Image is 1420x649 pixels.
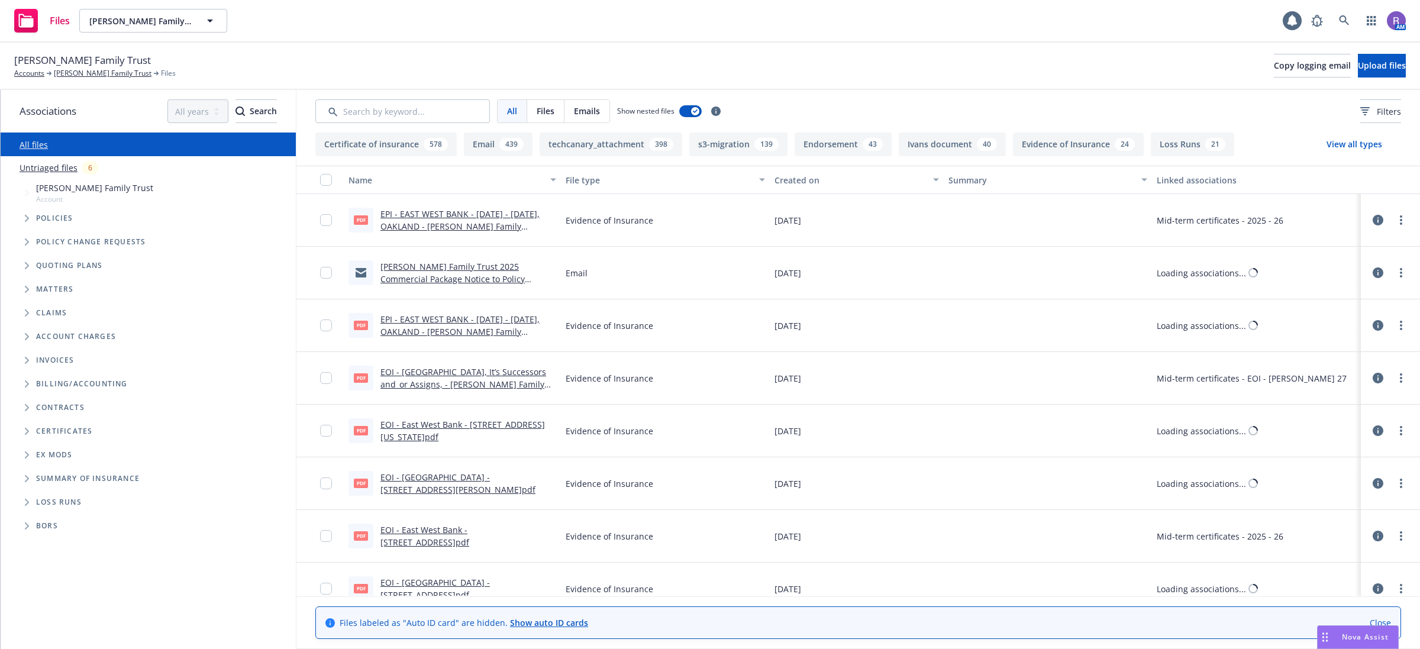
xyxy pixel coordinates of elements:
button: Email [464,133,532,156]
span: Files labeled as "Auto ID card" are hidden. [340,616,588,629]
span: [DATE] [774,267,801,279]
span: [PERSON_NAME] Family Trust [89,15,192,27]
a: more [1394,213,1408,227]
div: 6 [82,161,98,175]
a: Close [1370,616,1391,629]
div: Mid-term certificates - 2025 - 26 [1157,214,1283,227]
span: Ex Mods [36,451,72,459]
div: Loading associations... [1157,583,1246,595]
span: Account charges [36,333,116,340]
button: techcanary_attachment [540,133,682,156]
svg: Search [235,106,245,116]
button: Filters [1360,99,1401,123]
button: Certificate of insurance [315,133,457,156]
div: Mid-term certificates - 2025 - 26 [1157,530,1283,543]
div: Loading associations... [1157,425,1246,437]
span: pdf [354,584,368,593]
button: File type [561,166,770,194]
input: Search by keyword... [315,99,490,123]
a: more [1394,371,1408,385]
a: Files [9,4,75,37]
button: Created on [770,166,944,194]
a: [PERSON_NAME] Family Trust 2025 Commercial Package Notice to Policy Holders - JURISDICTIONAL INSP... [380,261,538,297]
a: Show auto ID cards [510,617,588,628]
span: [PERSON_NAME] Family Trust [14,53,151,68]
a: All files [20,139,48,150]
a: Switch app [1360,9,1383,33]
a: EOI - [GEOGRAPHIC_DATA], It’s Successors and_or Assigns, - [PERSON_NAME] Family Trust.pdf [380,366,546,402]
span: Files [537,105,554,117]
input: Toggle Row Selected [320,530,332,542]
button: Ivans document [899,133,1006,156]
span: [DATE] [774,583,801,595]
div: 139 [754,138,779,151]
span: Evidence of Insurance [566,477,653,490]
span: Copy logging email [1274,60,1351,71]
span: Show nested files [617,106,674,116]
span: Evidence of Insurance [566,319,653,332]
div: Loading associations... [1157,267,1246,279]
a: more [1394,424,1408,438]
span: Invoices [36,357,75,364]
a: more [1394,529,1408,543]
a: Search [1332,9,1356,33]
span: Emails [574,105,600,117]
button: SearchSearch [235,99,277,123]
div: Name [348,174,543,186]
span: [DATE] [774,319,801,332]
button: View all types [1308,133,1401,156]
a: EPI - EAST WEST BANK - [DATE] - [DATE], OAKLAND - [PERSON_NAME] Family Trust.pdf [380,314,540,350]
span: Claims [36,309,67,317]
span: pdf [354,373,368,382]
button: [PERSON_NAME] Family Trust [79,9,227,33]
span: Associations [20,104,76,119]
input: Toggle Row Selected [320,583,332,595]
input: Toggle Row Selected [320,319,332,331]
div: 398 [649,138,673,151]
div: 40 [977,138,997,151]
span: Quoting plans [36,262,103,269]
span: pdf [354,321,368,330]
div: 24 [1115,138,1135,151]
a: more [1394,318,1408,332]
div: 43 [863,138,883,151]
span: pdf [354,479,368,487]
a: EOI - [GEOGRAPHIC_DATA] - [STREET_ADDRESS][PERSON_NAME]pdf [380,472,535,495]
div: Summary [948,174,1135,186]
button: Upload files [1358,54,1406,78]
span: Evidence of Insurance [566,372,653,385]
div: File type [566,174,752,186]
input: Toggle Row Selected [320,372,332,384]
span: Filters [1377,105,1401,118]
span: [DATE] [774,530,801,543]
span: Matters [36,286,73,293]
span: Policy change requests [36,238,146,246]
button: Linked associations [1152,166,1361,194]
a: more [1394,266,1408,280]
span: All [507,105,517,117]
button: s3-migration [689,133,788,156]
span: Contracts [36,404,85,411]
span: Billing/Accounting [36,380,128,388]
div: 21 [1205,138,1225,151]
a: EOI - [GEOGRAPHIC_DATA] - [STREET_ADDRESS]pdf [380,577,490,600]
button: Evidence of Insurance [1013,133,1144,156]
span: [PERSON_NAME] Family Trust [36,182,153,194]
span: Filters [1360,105,1401,118]
a: more [1394,582,1408,596]
div: Loading associations... [1157,477,1246,490]
span: pdf [354,426,368,435]
span: Evidence of Insurance [566,214,653,227]
div: 578 [424,138,448,151]
span: BORs [36,522,58,529]
a: EOI - East West Bank - [STREET_ADDRESS][US_STATE]pdf [380,419,545,443]
button: Copy logging email [1274,54,1351,78]
input: Select all [320,174,332,186]
span: Files [50,16,70,25]
span: Policies [36,215,73,222]
span: Files [161,68,176,79]
div: 439 [499,138,524,151]
span: [DATE] [774,214,801,227]
span: pdf [354,531,368,540]
span: Evidence of Insurance [566,530,653,543]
